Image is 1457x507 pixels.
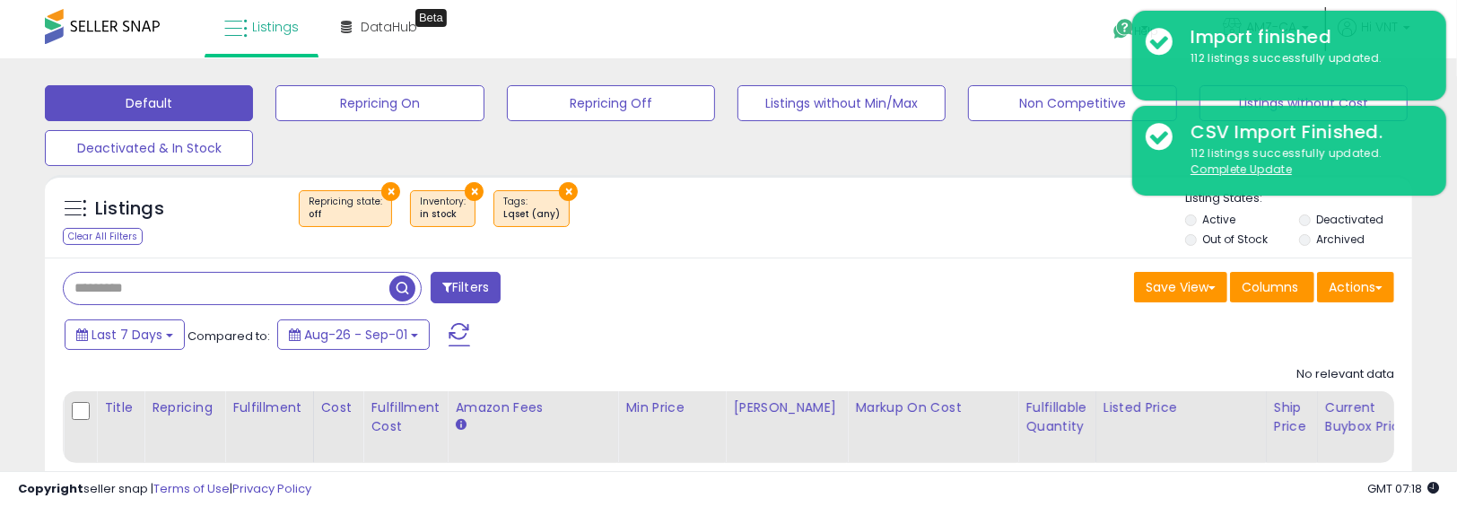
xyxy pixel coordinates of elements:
div: 112 listings successfully updated. [1177,50,1433,67]
label: Active [1202,212,1235,227]
span: Columns [1242,278,1298,296]
span: DataHub [361,18,417,36]
button: Non Competitive [968,85,1176,121]
span: Listings [252,18,299,36]
div: 112 listings successfully updated. [1177,145,1433,179]
div: Fulfillment [232,398,305,417]
button: Columns [1230,272,1314,302]
label: Deactivated [1316,212,1383,227]
div: Current Buybox Price [1325,398,1418,436]
div: [PERSON_NAME] [733,398,840,417]
div: Amazon Fees [455,398,610,417]
a: Help [1099,4,1194,58]
th: The percentage added to the cost of goods (COGS) that forms the calculator for Min & Max prices. [848,391,1018,463]
label: Out of Stock [1202,232,1268,247]
button: Filters [431,272,501,303]
label: Archived [1316,232,1365,247]
div: Listed Price [1104,398,1259,417]
div: Tooltip anchor [415,9,447,27]
button: Listings without Min/Max [737,85,946,121]
div: Clear All Filters [63,228,143,245]
button: × [381,182,400,201]
button: Deactivated & In Stock [45,130,253,166]
span: Last 7 Days [92,326,162,344]
button: Repricing On [275,85,484,121]
button: × [465,182,484,201]
span: Compared to: [188,328,270,345]
div: Lqset (any) [503,208,560,221]
span: Inventory : [420,195,466,222]
div: off [309,208,382,221]
button: Repricing Off [507,85,715,121]
button: Listings without Cost [1200,85,1408,121]
span: Tags : [503,195,560,222]
button: Actions [1317,272,1394,302]
button: Save View [1134,272,1227,302]
button: × [559,182,578,201]
span: Aug-26 - Sep-01 [304,326,407,344]
i: Get Help [1112,18,1135,40]
div: No relevant data [1296,366,1394,383]
p: Listing States: [1185,190,1412,207]
a: Terms of Use [153,480,230,497]
u: Complete Update [1191,162,1292,177]
button: Aug-26 - Sep-01 [277,319,430,350]
div: Import finished [1177,24,1433,50]
strong: Copyright [18,480,83,497]
div: Repricing [152,398,217,417]
div: Cost [321,398,356,417]
div: CSV Import Finished. [1177,119,1433,145]
button: Default [45,85,253,121]
div: Fulfillable Quantity [1025,398,1087,436]
div: Fulfillment Cost [371,398,440,436]
small: Amazon Fees. [455,417,466,433]
button: Last 7 Days [65,319,185,350]
div: Min Price [625,398,718,417]
div: Ship Price [1274,398,1310,436]
span: 2025-09-9 07:18 GMT [1367,480,1439,497]
a: Privacy Policy [232,480,311,497]
div: Title [104,398,136,417]
div: Markup on Cost [855,398,1010,417]
div: in stock [420,208,466,221]
div: seller snap | | [18,481,311,498]
h5: Listings [95,197,164,222]
span: Repricing state : [309,195,382,222]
